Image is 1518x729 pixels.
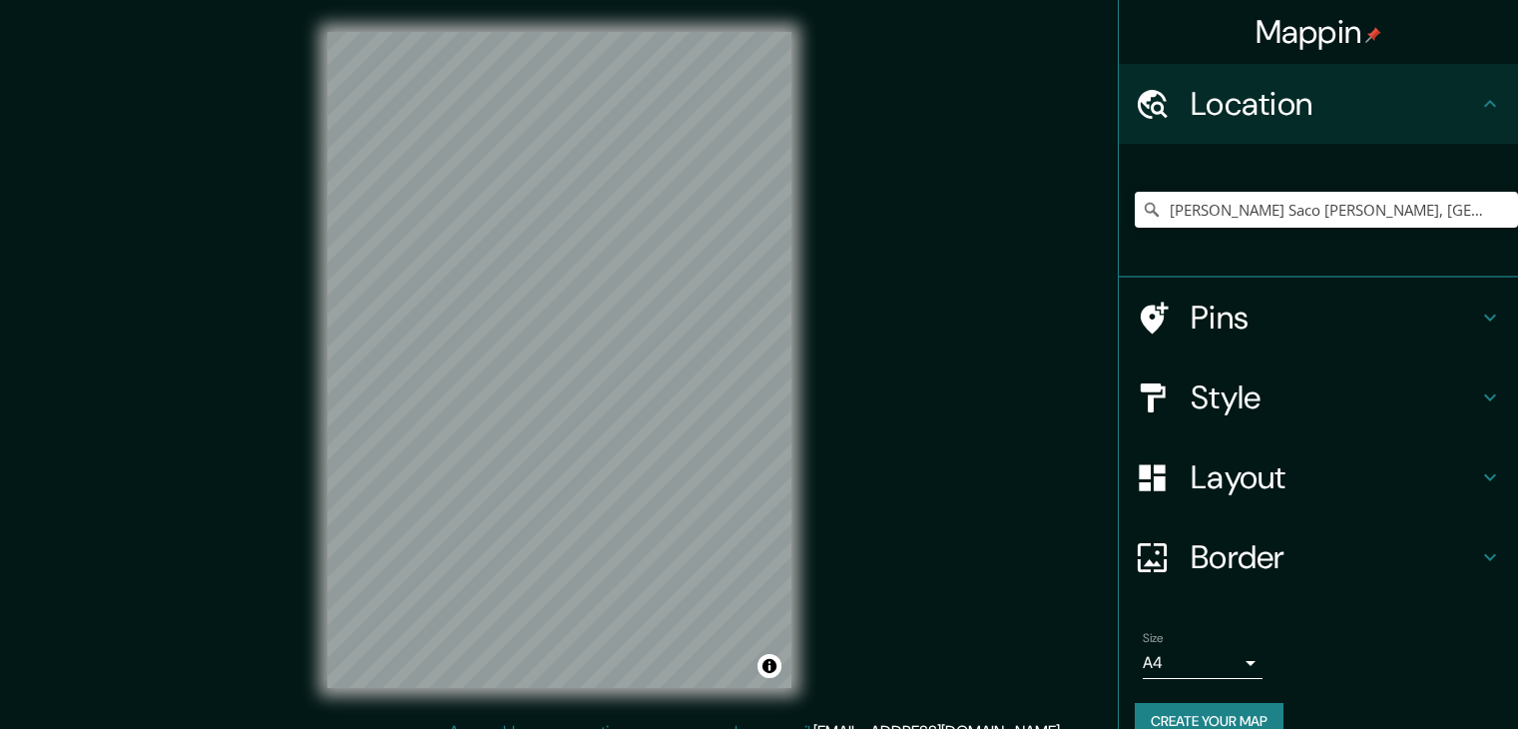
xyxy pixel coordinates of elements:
[1191,457,1478,497] h4: Layout
[1119,64,1518,144] div: Location
[1119,437,1518,517] div: Layout
[1119,278,1518,358] div: Pins
[327,32,791,688] canvas: Map
[1143,647,1263,679] div: A4
[1191,298,1478,338] h4: Pins
[1256,12,1382,52] h4: Mappin
[1191,377,1478,417] h4: Style
[758,654,781,678] button: Toggle attribution
[1119,358,1518,437] div: Style
[1143,630,1164,647] label: Size
[1191,84,1478,124] h4: Location
[1191,537,1478,577] h4: Border
[1365,27,1381,43] img: pin-icon.png
[1119,517,1518,597] div: Border
[1135,192,1518,228] input: Pick your city or area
